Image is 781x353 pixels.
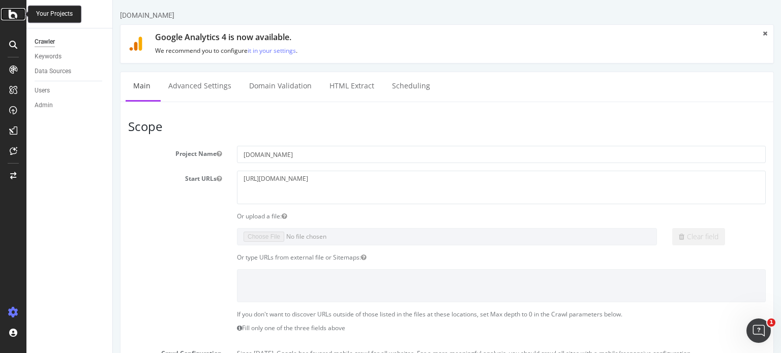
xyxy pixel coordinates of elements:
span: 1 [767,318,775,327]
a: Crawler [35,37,105,47]
label: Start URLs [8,171,116,183]
p: We recommend you to configure . [42,46,638,55]
div: Crawler [35,37,55,47]
img: ga4.9118ffdc1441.svg [16,37,30,51]
a: Scheduling [272,72,325,100]
a: Users [35,85,105,96]
a: it in your settings [135,46,183,55]
h3: Scope [15,120,653,133]
div: Data Sources [35,66,71,77]
div: Your Projects [36,10,73,18]
div: Or upload a file: [116,212,660,220]
div: [DOMAIN_NAME] [7,10,62,20]
label: Project Name [8,146,116,158]
h1: Google Analytics 4 is now available. [42,33,638,42]
a: Main [13,72,45,100]
iframe: Intercom live chat [746,318,771,343]
button: Start URLs [104,174,109,183]
div: Users [35,85,50,96]
p: If you don't want to discover URLs outside of those listed in the files at these locations, set M... [124,310,653,318]
div: Keywords [35,51,62,62]
div: Or type URLs from external file or Sitemaps: [116,253,660,262]
a: Admin [35,100,105,111]
a: HTML Extract [209,72,269,100]
textarea: [URL][DOMAIN_NAME] [124,171,653,204]
a: Data Sources [35,66,105,77]
a: Advanced Settings [48,72,126,100]
button: Project Name [104,149,109,158]
a: Keywords [35,51,105,62]
p: Fill only one of the three fields above [124,324,653,332]
a: Domain Validation [129,72,206,100]
div: Admin [35,100,53,111]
